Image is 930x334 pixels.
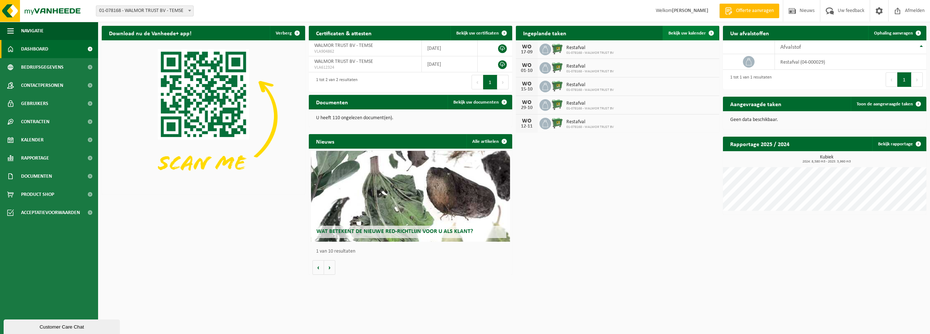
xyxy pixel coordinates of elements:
[497,75,509,89] button: Next
[309,95,355,109] h2: Documenten
[314,49,416,55] span: VLA904862
[448,95,511,109] a: Bekijk uw documenten
[519,87,534,92] div: 15-10
[21,40,48,58] span: Dashboard
[519,81,534,87] div: WO
[96,5,194,16] span: 01-078168 - WALMOR TRUST BV - TEMSE
[311,151,510,242] a: Wat betekent de nieuwe RED-richtlijn voor u als klant?
[456,31,499,36] span: Bekijk uw certificaten
[566,119,614,125] span: Restafval
[270,26,304,40] button: Verberg
[719,4,779,18] a: Offerte aanvragen
[519,124,534,129] div: 12-11
[102,40,305,193] img: Download de VHEPlus App
[730,117,919,122] p: Geen data beschikbaar.
[734,7,776,15] span: Offerte aanvragen
[566,88,614,92] span: 01-078168 - WALMOR TRUST BV
[21,149,49,167] span: Rapportage
[21,204,80,222] span: Acceptatievoorwaarden
[519,68,534,73] div: 01-10
[276,31,292,36] span: Verberg
[672,8,708,13] strong: [PERSON_NAME]
[519,105,534,110] div: 29-10
[780,44,801,50] span: Afvalstof
[519,44,534,50] div: WO
[21,94,48,113] span: Gebruikers
[872,137,926,151] a: Bekijk rapportage
[566,82,614,88] span: Restafval
[857,102,913,106] span: Toon de aangevraagde taken
[519,118,534,124] div: WO
[453,100,499,105] span: Bekijk uw documenten
[21,167,52,185] span: Documenten
[727,155,926,164] h3: Kubiek
[551,98,563,110] img: WB-0660-HPE-GN-01
[551,43,563,55] img: WB-0660-HPE-GN-01
[566,69,614,74] span: 01-078168 - WALMOR TRUST BV
[96,6,193,16] span: 01-078168 - WALMOR TRUST BV - TEMSE
[911,72,923,87] button: Next
[868,26,926,40] a: Ophaling aanvragen
[483,75,497,89] button: 1
[312,74,357,90] div: 1 tot 2 van 2 resultaten
[886,72,897,87] button: Previous
[316,249,509,254] p: 1 van 10 resultaten
[519,50,534,55] div: 17-09
[4,318,121,334] iframe: chat widget
[21,76,63,94] span: Contactpersonen
[314,65,416,71] span: VLA612324
[519,100,534,105] div: WO
[897,72,911,87] button: 1
[566,64,614,69] span: Restafval
[422,56,478,72] td: [DATE]
[727,72,772,88] div: 1 tot 1 van 1 resultaten
[668,31,706,36] span: Bekijk uw kalender
[324,260,335,275] button: Volgende
[723,137,797,151] h2: Rapportage 2025 / 2024
[309,134,341,148] h2: Nieuws
[316,229,473,234] span: Wat betekent de nieuwe RED-richtlijn voor u als klant?
[422,40,478,56] td: [DATE]
[566,125,614,129] span: 01-078168 - WALMOR TRUST BV
[472,75,483,89] button: Previous
[551,117,563,129] img: WB-0660-HPE-GN-01
[516,26,574,40] h2: Ingeplande taken
[566,51,614,55] span: 01-078168 - WALMOR TRUST BV
[566,101,614,106] span: Restafval
[466,134,511,149] a: Alle artikelen
[566,45,614,51] span: Restafval
[309,26,379,40] h2: Certificaten & attesten
[851,97,926,111] a: Toon de aangevraagde taken
[727,160,926,164] span: 2024: 8,580 m3 - 2025: 3,960 m3
[21,22,44,40] span: Navigatie
[312,260,324,275] button: Vorige
[316,116,505,121] p: U heeft 110 ongelezen document(en).
[519,63,534,68] div: WO
[723,97,789,111] h2: Aangevraagde taken
[551,80,563,92] img: WB-0660-HPE-GN-01
[21,113,49,131] span: Contracten
[314,59,373,64] span: WALMOR TRUST BV - TEMSE
[21,185,54,204] span: Product Shop
[314,43,373,48] span: WALMOR TRUST BV - TEMSE
[21,131,44,149] span: Kalender
[21,58,64,76] span: Bedrijfsgegevens
[775,54,926,70] td: restafval (04-000029)
[102,26,199,40] h2: Download nu de Vanheede+ app!
[450,26,511,40] a: Bekijk uw certificaten
[663,26,719,40] a: Bekijk uw kalender
[551,61,563,73] img: WB-0660-HPE-GN-01
[723,26,776,40] h2: Uw afvalstoffen
[874,31,913,36] span: Ophaling aanvragen
[566,106,614,111] span: 01-078168 - WALMOR TRUST BV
